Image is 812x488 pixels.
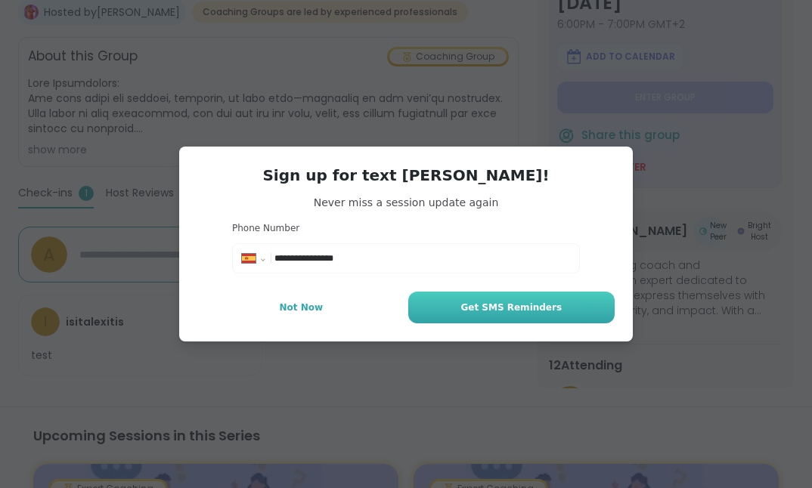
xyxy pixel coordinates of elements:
span: Get SMS Reminders [460,301,562,314]
button: Get SMS Reminders [408,292,615,323]
span: Not Now [279,301,323,314]
h3: Phone Number [232,222,580,235]
button: Not Now [197,292,405,323]
span: Never miss a session update again [197,195,615,210]
h3: Sign up for text [PERSON_NAME]! [197,165,615,186]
